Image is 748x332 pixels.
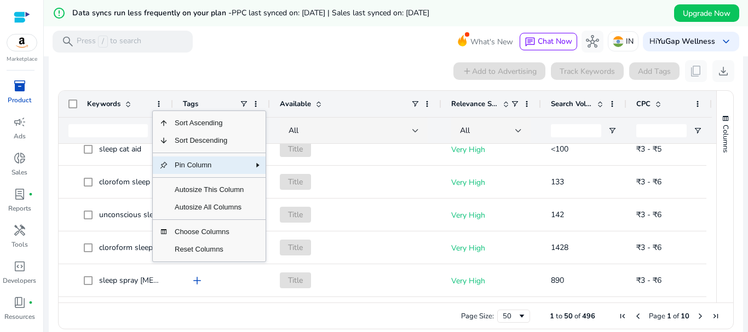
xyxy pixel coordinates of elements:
[636,144,661,154] span: ₹3 - ₹5
[280,141,311,157] span: Title
[280,207,311,223] span: Title
[14,131,26,141] p: Ads
[7,55,37,63] p: Marketplace
[183,99,198,109] span: Tags
[53,7,66,20] mat-icon: error_outline
[13,115,26,129] span: campaign
[98,36,108,48] span: /
[574,311,580,321] span: of
[657,36,715,46] b: YuGap Wellness
[550,311,554,321] span: 1
[636,124,687,137] input: CPC Filter Input
[280,99,311,109] span: Available
[232,8,429,18] span: PPC last synced on: [DATE] | Sales last synced on: [DATE]
[451,171,531,194] p: Very High
[280,240,311,255] span: Title
[721,125,730,153] span: Columns
[11,167,27,177] p: Sales
[168,181,250,199] span: Autosize This Column
[626,32,634,51] p: IN
[586,35,599,48] span: hub
[649,311,665,321] span: Page
[551,124,601,137] input: Search Volume Filter Input
[551,209,564,220] span: 142
[72,9,429,18] h5: Data syncs run less frequently on your plan -
[618,312,627,321] div: First Page
[460,125,470,136] span: All
[3,276,36,286] p: Developers
[77,36,141,48] p: Press to search
[693,126,702,135] button: Open Filter Menu
[681,311,689,321] span: 10
[451,302,531,325] p: Very High
[634,312,642,321] div: Previous Page
[451,237,531,259] p: Very High
[696,312,705,321] div: Next Page
[168,199,250,216] span: Autosize All Columns
[712,60,734,82] button: download
[538,36,572,46] span: Chat Now
[13,152,26,165] span: donut_small
[289,125,298,136] span: All
[11,240,28,249] p: Tools
[99,177,171,187] span: clorofom sleep spray
[99,209,182,220] span: unconscious sleep spray
[451,270,531,292] p: Very High
[87,99,120,109] span: Keywords
[61,35,74,48] span: search
[451,204,531,226] p: Very High
[470,32,513,51] span: What's New
[582,31,603,53] button: hub
[7,34,37,51] img: amazon.svg
[551,242,568,253] span: 1428
[525,37,536,48] span: chat
[451,99,498,109] span: Relevance Score
[551,275,564,286] span: 890
[667,311,671,321] span: 1
[720,35,733,48] span: keyboard_arrow_down
[717,65,730,78] span: download
[8,203,31,213] p: Reports
[13,188,26,201] span: lab_profile
[280,174,311,190] span: Title
[503,311,517,321] div: 50
[99,275,202,286] span: sleep spray [MEDICAL_DATA]
[99,144,141,154] span: sleep cat aid
[636,209,661,220] span: ₹3 - ₹6
[551,99,592,109] span: Search Volume
[636,99,651,109] span: CPC
[191,274,204,287] span: add
[28,192,33,196] span: fiber_manual_record
[152,110,266,262] div: Column Menu
[636,275,661,286] span: ₹3 - ₹6
[13,260,26,273] span: code_blocks
[520,33,577,50] button: chatChat Now
[99,242,174,253] span: cloroform sleep spray
[674,4,739,22] button: Upgrade Now
[551,177,564,187] span: 133
[673,311,679,321] span: of
[636,242,661,253] span: ₹3 - ₹6
[608,126,617,135] button: Open Filter Menu
[683,8,730,19] span: Upgrade Now
[711,312,720,321] div: Last Page
[168,241,250,258] span: Reset Columns
[13,79,26,92] span: inventory_2
[461,311,494,321] div: Page Size:
[168,156,250,174] span: Pin Column
[551,144,568,154] span: <100
[8,95,31,105] p: Product
[68,124,148,137] input: Keywords Filter Input
[13,296,26,309] span: book_4
[4,312,35,322] p: Resources
[564,311,573,321] span: 50
[582,311,595,321] span: 496
[451,138,531,161] p: Very High
[613,36,624,47] img: in.svg
[497,310,530,323] div: Page Size
[168,114,250,132] span: Sort Ascending
[649,38,715,45] p: Hi
[636,177,661,187] span: ₹3 - ₹6
[556,311,562,321] span: to
[168,132,250,149] span: Sort Descending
